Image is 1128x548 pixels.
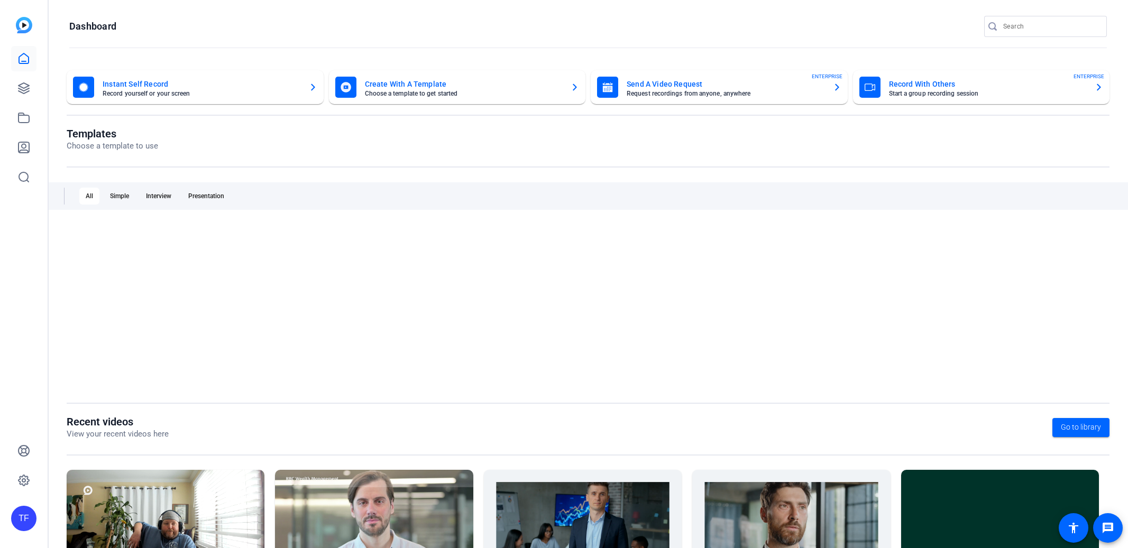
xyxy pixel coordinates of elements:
[365,78,563,90] mat-card-title: Create With A Template
[853,70,1110,104] button: Record With OthersStart a group recording sessionENTERPRISE
[627,78,824,90] mat-card-title: Send A Video Request
[1003,20,1098,33] input: Search
[140,188,178,205] div: Interview
[889,78,1087,90] mat-card-title: Record With Others
[67,428,169,440] p: View your recent videos here
[1061,422,1101,433] span: Go to library
[812,72,842,80] span: ENTERPRISE
[69,20,116,33] h1: Dashboard
[1052,418,1109,437] a: Go to library
[329,70,586,104] button: Create With A TemplateChoose a template to get started
[1067,522,1080,534] mat-icon: accessibility
[67,70,324,104] button: Instant Self RecordRecord yourself or your screen
[591,70,848,104] button: Send A Video RequestRequest recordings from anyone, anywhereENTERPRISE
[104,188,135,205] div: Simple
[67,415,169,428] h1: Recent videos
[182,188,231,205] div: Presentation
[79,188,99,205] div: All
[627,90,824,97] mat-card-subtitle: Request recordings from anyone, anywhere
[11,506,36,531] div: TF
[67,140,158,152] p: Choose a template to use
[889,90,1087,97] mat-card-subtitle: Start a group recording session
[1074,72,1104,80] span: ENTERPRISE
[67,127,158,140] h1: Templates
[16,17,32,33] img: blue-gradient.svg
[103,90,300,97] mat-card-subtitle: Record yourself or your screen
[1102,522,1114,534] mat-icon: message
[103,78,300,90] mat-card-title: Instant Self Record
[365,90,563,97] mat-card-subtitle: Choose a template to get started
